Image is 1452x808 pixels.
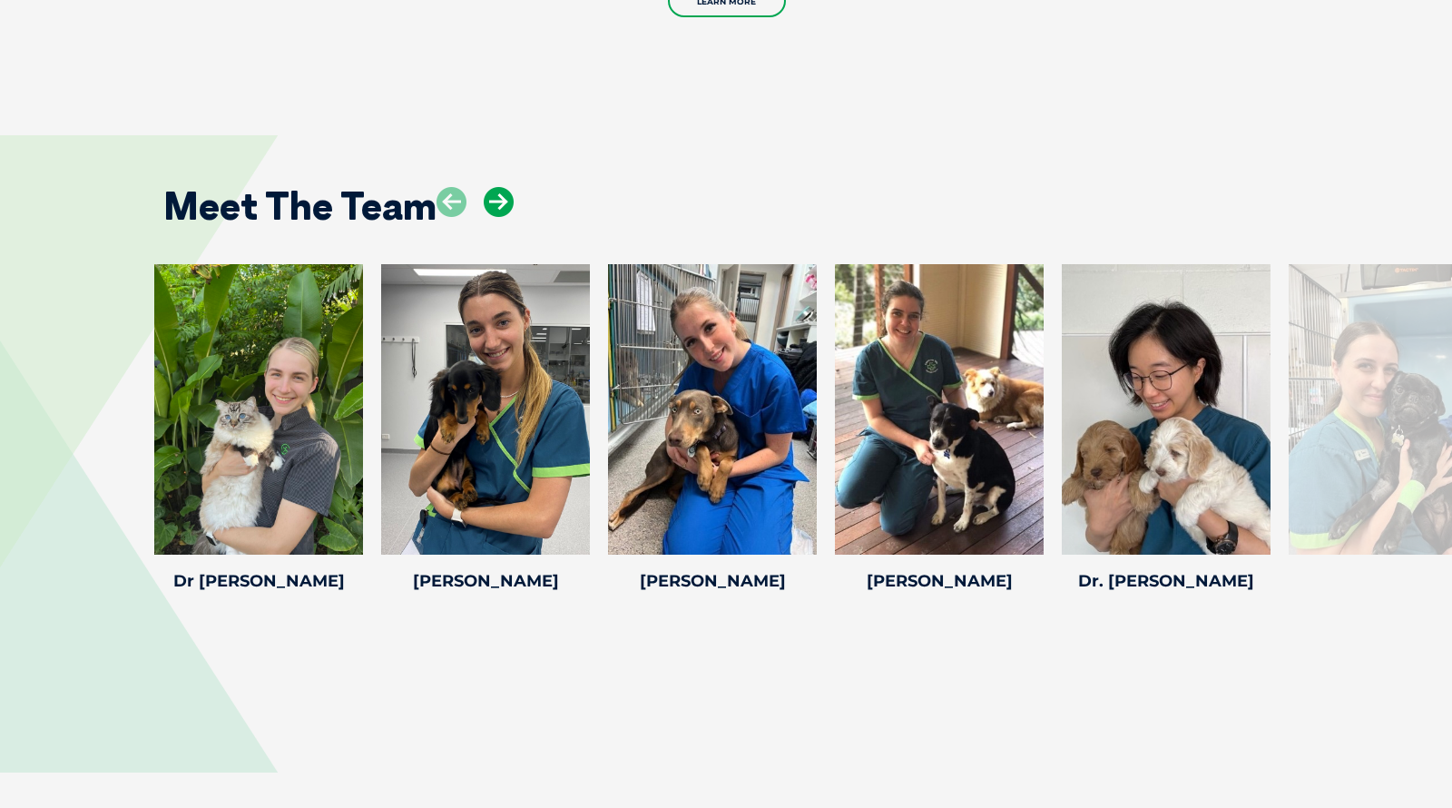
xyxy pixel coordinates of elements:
h4: [PERSON_NAME] [608,573,817,589]
h4: [PERSON_NAME] [835,573,1044,589]
h4: Dr [PERSON_NAME] [154,573,363,589]
h4: [PERSON_NAME] [381,573,590,589]
h2: Meet The Team [163,187,437,225]
h4: Dr. [PERSON_NAME] [1062,573,1270,589]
